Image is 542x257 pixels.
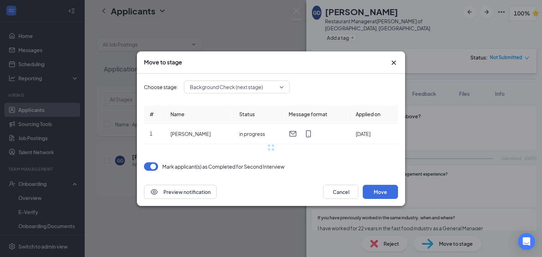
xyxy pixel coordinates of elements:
button: Move [363,185,398,199]
span: Choose stage: [144,83,178,91]
svg: Eye [150,188,158,196]
h3: Move to stage [144,58,182,66]
span: [PERSON_NAME] [170,131,211,137]
button: Cancel [323,185,359,199]
p: Mark applicant(s) as Completed for Second Interview [162,163,284,170]
span: 1 [150,130,152,137]
th: Status [234,105,283,124]
td: [DATE] [350,124,398,144]
th: # [144,105,165,124]
div: Open Intercom Messenger [518,233,535,250]
th: Applied on [350,105,398,124]
svg: MobileSms [304,130,313,138]
svg: Cross [390,58,398,67]
svg: Email [289,130,297,138]
button: EyePreview notification [144,185,217,199]
th: Message format [283,105,350,124]
button: Close [390,58,398,67]
td: in progress [234,124,283,144]
span: Background Check (next stage) [190,82,263,92]
th: Name [165,105,234,124]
